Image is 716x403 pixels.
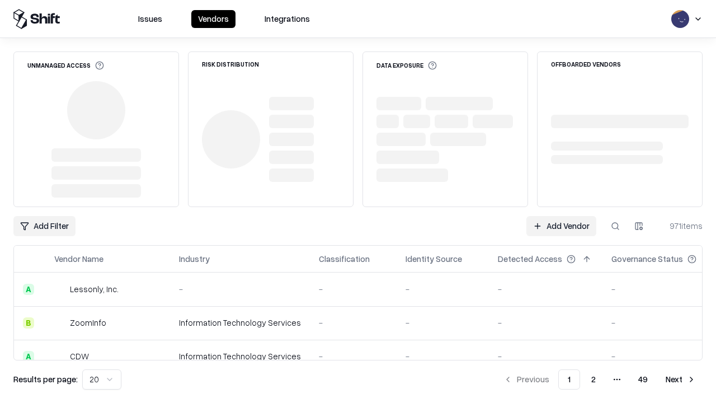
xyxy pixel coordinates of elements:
[406,283,480,295] div: -
[70,283,119,295] div: Lessonly, Inc.
[582,369,605,390] button: 2
[23,351,34,362] div: A
[179,253,210,265] div: Industry
[611,350,714,362] div: -
[319,350,388,362] div: -
[551,61,621,67] div: Offboarded Vendors
[498,253,562,265] div: Detected Access
[498,283,593,295] div: -
[497,369,703,390] nav: pagination
[526,216,596,236] a: Add Vendor
[191,10,235,28] button: Vendors
[179,283,301,295] div: -
[498,317,593,329] div: -
[54,317,65,329] img: ZoomInfo
[23,317,34,329] div: B
[54,253,103,265] div: Vendor Name
[54,351,65,362] img: CDW
[258,10,317,28] button: Integrations
[611,317,714,329] div: -
[70,317,106,329] div: ZoomInfo
[54,284,65,295] img: Lessonly, Inc.
[179,317,301,329] div: Information Technology Services
[319,253,370,265] div: Classification
[406,350,480,362] div: -
[376,61,437,70] div: Data Exposure
[202,61,259,67] div: Risk Distribution
[131,10,169,28] button: Issues
[658,220,703,232] div: 971 items
[611,283,714,295] div: -
[629,369,657,390] button: 49
[406,317,480,329] div: -
[558,369,580,390] button: 1
[498,350,593,362] div: -
[179,350,301,362] div: Information Technology Services
[406,253,462,265] div: Identity Source
[659,369,703,390] button: Next
[319,317,388,329] div: -
[13,216,76,236] button: Add Filter
[611,253,683,265] div: Governance Status
[70,350,89,362] div: CDW
[27,61,104,70] div: Unmanaged Access
[13,373,78,385] p: Results per page:
[23,284,34,295] div: A
[319,283,388,295] div: -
